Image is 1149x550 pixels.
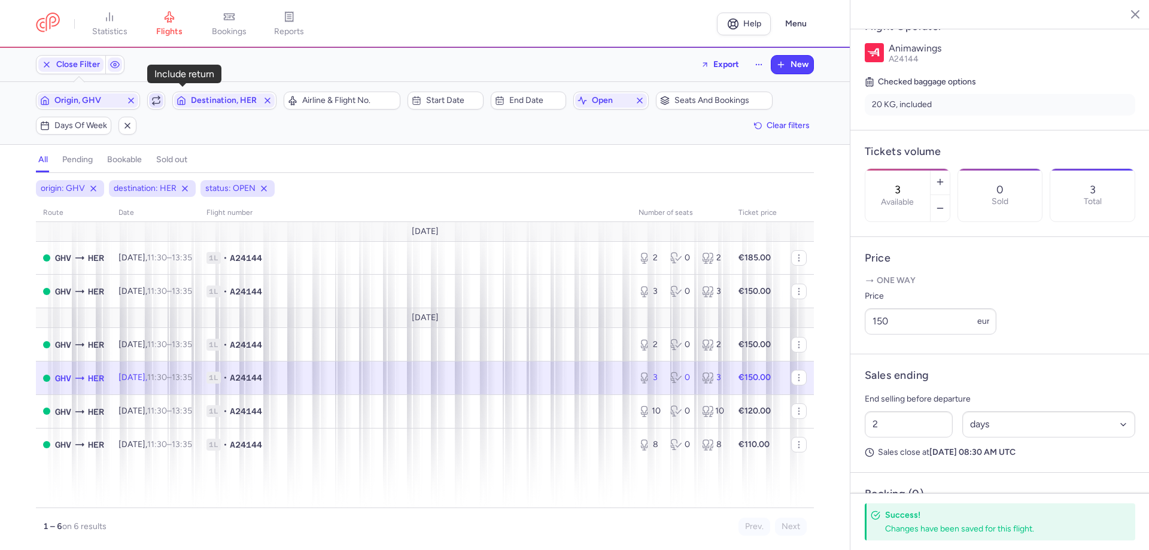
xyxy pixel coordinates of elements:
[674,96,768,105] span: Seats and bookings
[639,285,661,297] div: 3
[172,92,276,110] button: Destination, HER
[107,154,142,165] h4: bookable
[41,183,85,195] span: origin: GHV
[206,285,221,297] span: 1L
[865,411,953,437] input: ##
[702,339,724,351] div: 2
[199,11,259,37] a: bookings
[408,92,483,110] button: Start date
[80,11,139,37] a: statistics
[223,405,227,417] span: •
[147,439,167,449] time: 11:30
[147,286,167,296] time: 11:30
[702,252,724,264] div: 2
[639,252,661,264] div: 2
[212,26,247,37] span: bookings
[36,13,60,35] a: CitizenPlane red outlined logo
[639,405,661,417] div: 10
[88,405,104,418] span: HER
[156,154,187,165] h4: sold out
[223,285,227,297] span: •
[230,252,262,264] span: A24144
[55,285,71,298] span: GHV
[865,392,1135,406] p: End selling before departure
[767,121,810,130] span: Clear filters
[702,372,724,384] div: 3
[717,13,771,35] a: Help
[865,369,929,382] h4: Sales ending
[670,372,692,384] div: 0
[172,339,192,350] time: 13:35
[88,438,104,451] span: HER
[929,447,1016,457] strong: [DATE] 08:30 AM UTC
[154,69,214,80] div: Include return
[274,26,304,37] span: reports
[865,145,1135,159] h4: Tickets volume
[639,339,661,351] div: 2
[1084,197,1102,206] p: Total
[206,339,221,351] span: 1L
[639,372,661,384] div: 3
[713,60,739,69] span: Export
[172,372,192,382] time: 13:35
[230,372,262,384] span: A24144
[775,518,807,536] button: Next
[88,251,104,265] span: HER
[191,96,258,105] span: Destination, HER
[118,253,192,263] span: [DATE],
[199,204,631,222] th: Flight number
[230,339,262,351] span: A24144
[865,94,1135,116] li: 20 KG, included
[865,75,1135,89] h5: Checked baggage options
[509,96,562,105] span: End date
[223,439,227,451] span: •
[865,251,1135,265] h4: Price
[639,439,661,451] div: 8
[118,439,192,449] span: [DATE],
[139,11,199,37] a: flights
[54,96,121,105] span: Origin, GHV
[118,406,192,416] span: [DATE],
[592,96,630,105] span: open
[118,286,192,296] span: [DATE],
[230,285,262,297] span: A24144
[147,339,192,350] span: –
[205,183,256,195] span: status: OPEN
[147,253,192,263] span: –
[771,56,813,74] button: New
[172,253,192,263] time: 13:35
[38,154,48,165] h4: all
[223,252,227,264] span: •
[412,227,439,236] span: [DATE]
[92,26,127,37] span: statistics
[881,197,914,207] label: Available
[223,372,227,384] span: •
[702,439,724,451] div: 8
[670,439,692,451] div: 0
[977,316,990,326] span: eur
[885,523,1109,534] div: Changes have been saved for this flight.
[791,60,808,69] span: New
[118,339,192,350] span: [DATE],
[702,285,724,297] div: 3
[55,372,71,385] span: GHV
[865,447,1135,458] p: Sales close at
[43,521,62,531] strong: 1 – 6
[88,285,104,298] span: HER
[172,439,192,449] time: 13:35
[147,253,167,263] time: 11:30
[56,60,104,69] span: Close Filters
[778,13,814,35] button: Menu
[284,92,400,110] button: Airline & Flight No.
[36,117,111,135] button: Days of week
[670,405,692,417] div: 0
[702,405,724,417] div: 10
[147,406,192,416] span: –
[738,339,771,350] strong: €150.00
[111,204,199,222] th: date
[88,338,104,351] span: HER
[1090,184,1096,196] p: 3
[865,43,884,62] img: Animawings logo
[114,183,177,195] span: destination: HER
[865,275,1135,287] p: One way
